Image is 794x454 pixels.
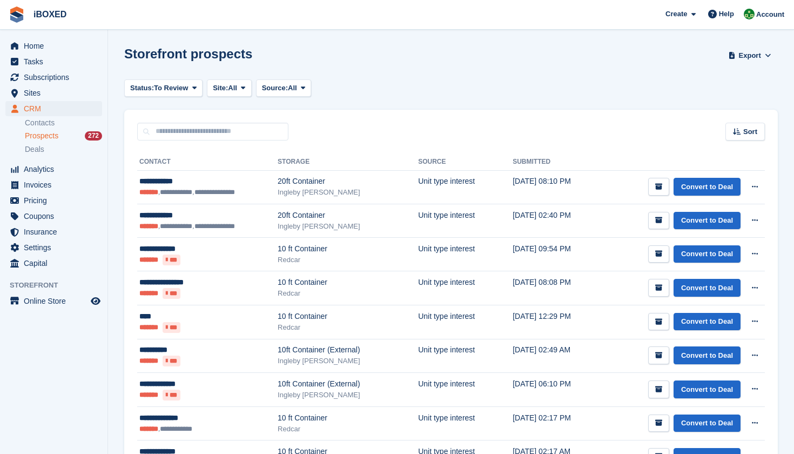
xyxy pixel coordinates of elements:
div: Redcar [278,255,418,265]
a: menu [5,162,102,177]
span: Sort [743,126,757,137]
td: [DATE] 02:49 AM [513,339,596,373]
a: menu [5,240,102,255]
div: 20ft Container [278,210,418,221]
a: menu [5,224,102,239]
div: 10 ft Container [278,243,418,255]
div: 10 ft Container [278,311,418,322]
a: iBOXED [29,5,71,23]
span: Site: [213,83,228,94]
span: Insurance [24,224,89,239]
span: CRM [24,101,89,116]
a: Convert to Deal [674,279,741,297]
a: menu [5,101,102,116]
td: Unit type interest [418,271,513,305]
th: Storage [278,153,418,171]
div: Redcar [278,288,418,299]
td: [DATE] 02:17 PM [513,406,596,440]
a: Convert to Deal [674,245,741,263]
th: Submitted [513,153,596,171]
span: All [288,83,297,94]
a: Deals [25,144,102,155]
span: Pricing [24,193,89,208]
span: Deals [25,144,44,155]
span: Invoices [24,177,89,192]
td: Unit type interest [418,237,513,271]
a: Convert to Deal [674,380,741,398]
div: 272 [85,131,102,141]
span: Source: [262,83,288,94]
a: Convert to Deal [674,346,741,364]
td: Unit type interest [418,406,513,440]
a: menu [5,38,102,54]
span: Storefront [10,280,107,291]
span: Capital [24,256,89,271]
span: Analytics [24,162,89,177]
span: All [228,83,237,94]
td: [DATE] 09:54 PM [513,237,596,271]
a: Convert to Deal [674,313,741,331]
a: menu [5,177,102,192]
th: Contact [137,153,278,171]
div: Ingleby [PERSON_NAME] [278,187,418,198]
span: Online Store [24,293,89,309]
td: Unit type interest [418,204,513,237]
a: Convert to Deal [674,212,741,230]
span: Status: [130,83,154,94]
img: Amanda Forder [744,9,755,19]
a: menu [5,70,102,85]
a: Preview store [89,295,102,308]
td: [DATE] 08:10 PM [513,170,596,204]
div: Redcar [278,322,418,333]
a: menu [5,54,102,69]
div: Redcar [278,424,418,435]
td: [DATE] 02:40 PM [513,204,596,237]
span: Settings [24,240,89,255]
span: Coupons [24,209,89,224]
button: Status: To Review [124,79,203,97]
button: Site: All [207,79,252,97]
a: menu [5,193,102,208]
a: Contacts [25,118,102,128]
td: [DATE] 08:08 PM [513,271,596,305]
span: Subscriptions [24,70,89,85]
div: 10 ft Container [278,277,418,288]
div: 20ft Container [278,176,418,187]
a: Convert to Deal [674,415,741,432]
td: Unit type interest [418,373,513,407]
span: Export [739,50,761,61]
button: Export [726,46,773,64]
div: 10 ft Container [278,412,418,424]
div: Ingleby [PERSON_NAME] [278,390,418,400]
span: Home [24,38,89,54]
span: Tasks [24,54,89,69]
a: Convert to Deal [674,178,741,196]
div: 10ft Container (External) [278,378,418,390]
a: Prospects 272 [25,130,102,142]
div: Ingleby [PERSON_NAME] [278,356,418,366]
a: menu [5,209,102,224]
img: stora-icon-8386f47178a22dfd0bd8f6a31ec36ba5ce8667c1dd55bd0f319d3a0aa187defe.svg [9,6,25,23]
a: menu [5,256,102,271]
div: Ingleby [PERSON_NAME] [278,221,418,232]
th: Source [418,153,513,171]
td: [DATE] 12:29 PM [513,305,596,339]
span: Help [719,9,734,19]
td: Unit type interest [418,339,513,373]
a: menu [5,85,102,101]
span: Prospects [25,131,58,141]
h1: Storefront prospects [124,46,252,61]
td: Unit type interest [418,170,513,204]
td: Unit type interest [418,305,513,339]
button: Source: All [256,79,312,97]
td: [DATE] 06:10 PM [513,373,596,407]
span: Create [665,9,687,19]
span: Sites [24,85,89,101]
span: To Review [154,83,188,94]
div: 10ft Container (External) [278,344,418,356]
a: menu [5,293,102,309]
span: Account [756,9,784,20]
